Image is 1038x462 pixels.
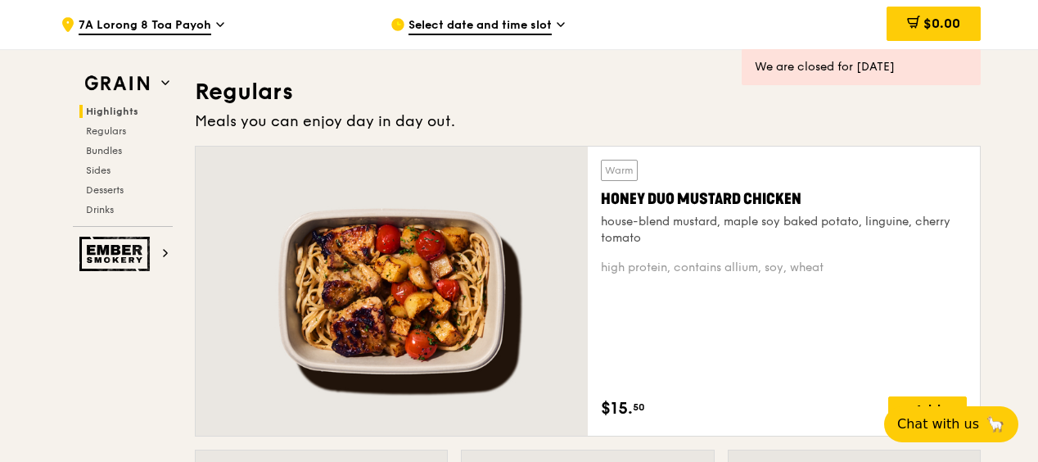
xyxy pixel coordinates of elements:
span: $0.00 [923,16,960,31]
span: 🦙 [986,414,1005,434]
div: house-blend mustard, maple soy baked potato, linguine, cherry tomato [601,214,967,247]
button: Chat with us🦙 [884,406,1018,442]
span: Regulars [86,125,126,137]
img: Ember Smokery web logo [79,237,155,271]
div: Warm [601,160,638,181]
h3: Regulars [195,77,981,106]
span: Chat with us [897,414,979,434]
div: Honey Duo Mustard Chicken [601,188,967,211]
img: Grain web logo [79,69,155,98]
span: Desserts [86,184,124,196]
span: Select date and time slot [408,17,552,35]
span: 7A Lorong 8 Toa Payoh [79,17,211,35]
span: Drinks [86,204,114,215]
span: Bundles [86,145,122,156]
span: 50 [633,401,645,414]
div: Meals you can enjoy day in day out. [195,110,981,133]
span: Highlights [86,106,138,117]
span: Sides [86,165,111,176]
div: Add [888,396,967,423]
div: We are closed for [DATE] [755,59,968,75]
div: high protein, contains allium, soy, wheat [601,260,967,276]
span: $15. [601,396,633,421]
